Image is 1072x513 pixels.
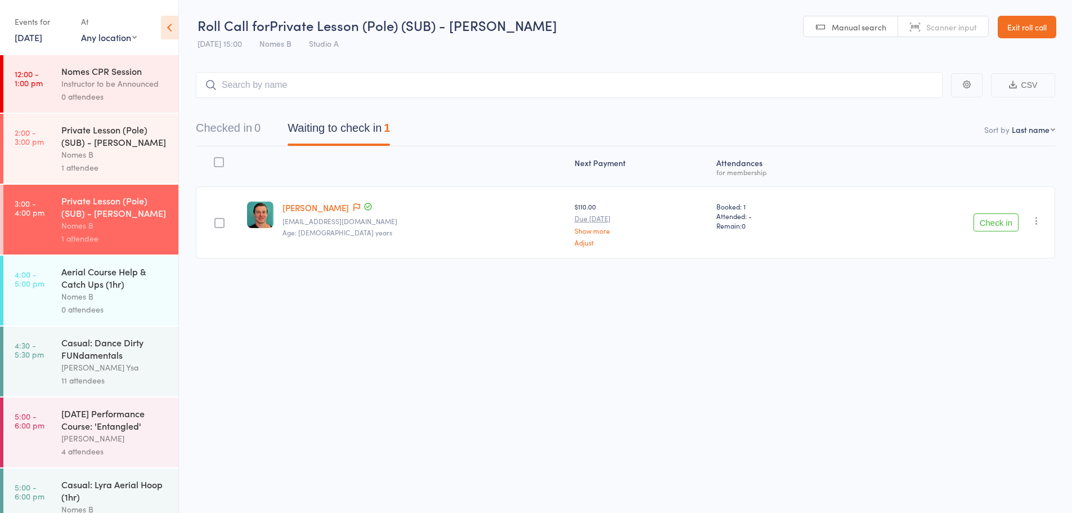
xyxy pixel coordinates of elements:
div: [DATE] Performance Course: 'Entangled' [61,407,169,432]
a: Show more [575,227,708,234]
div: Casual: Lyra Aerial Hoop (1hr) [61,478,169,503]
time: 5:00 - 6:00 pm [15,412,44,430]
div: Nomes CPR Session [61,65,169,77]
time: 3:00 - 4:00 pm [15,199,44,217]
button: Waiting to check in1 [288,116,390,146]
div: Nomes B [61,290,169,303]
div: Casual: Dance Dirty FUNdamentals [61,336,169,361]
div: 11 attendees [61,374,169,387]
a: [DATE] [15,31,42,43]
span: Booked: 1 [716,202,847,211]
div: 1 attendee [61,232,169,245]
time: 2:00 - 3:00 pm [15,128,44,146]
div: At [81,12,137,31]
button: Checked in0 [196,116,261,146]
button: CSV [991,73,1055,97]
span: Attended: - [716,211,847,221]
a: 3:00 -4:00 pmPrivate Lesson (Pole) (SUB) - [PERSON_NAME]Nomes B1 attendee [3,185,178,255]
div: 0 [254,122,261,134]
div: Next Payment [570,151,712,181]
time: 4:30 - 5:30 pm [15,341,44,359]
div: Private Lesson (Pole) (SUB) - [PERSON_NAME] [61,194,169,219]
time: 5:00 - 6:00 pm [15,483,44,501]
div: Private Lesson (Pole) (SUB) - [PERSON_NAME] [61,123,169,148]
label: Sort by [984,124,1010,135]
div: Events for [15,12,70,31]
div: Aerial Course Help & Catch Ups (1hr) [61,265,169,290]
div: Last name [1012,124,1049,135]
a: 4:00 -5:00 pmAerial Course Help & Catch Ups (1hr)Nomes B0 attendees [3,256,178,325]
a: Adjust [575,239,708,246]
a: [PERSON_NAME] [282,202,349,213]
div: Any location [81,31,137,43]
span: Manual search [832,21,886,33]
span: Roll Call for [198,16,270,34]
div: Atten­dances [712,151,851,181]
a: 2:00 -3:00 pmPrivate Lesson (Pole) (SUB) - [PERSON_NAME]Nomes B1 attendee [3,114,178,184]
div: 4 attendees [61,445,169,458]
time: 12:00 - 1:00 pm [15,69,43,87]
a: 4:30 -5:30 pmCasual: Dance Dirty FUNdamentals[PERSON_NAME] Ysa11 attendees [3,327,178,396]
span: Age: [DEMOGRAPHIC_DATA] years [282,227,392,237]
small: dylanblond93@hotmail.com [282,217,566,225]
time: 4:00 - 5:00 pm [15,270,44,288]
span: [DATE] 15:00 [198,38,242,49]
span: Scanner input [926,21,977,33]
a: Exit roll call [998,16,1056,38]
div: for membership [716,168,847,176]
span: Nomes B [259,38,291,49]
div: [PERSON_NAME] [61,432,169,445]
div: [PERSON_NAME] Ysa [61,361,169,374]
span: Remain: [716,221,847,230]
a: 12:00 -1:00 pmNomes CPR SessionInstructor to be Announced0 attendees [3,55,178,113]
button: Check in [974,213,1019,231]
span: Private Lesson (Pole) (SUB) - [PERSON_NAME] [270,16,557,34]
div: Nomes B [61,219,169,232]
div: Instructor to be Announced [61,77,169,90]
div: 0 attendees [61,90,169,103]
input: Search by name [196,72,943,98]
div: 0 attendees [61,303,169,316]
div: 1 attendee [61,161,169,174]
div: Nomes B [61,148,169,161]
span: 0 [742,221,746,230]
small: Due [DATE] [575,215,708,222]
img: image1739071288.png [247,202,273,228]
a: 5:00 -6:00 pm[DATE] Performance Course: 'Entangled'[PERSON_NAME]4 attendees [3,398,178,467]
div: $110.00 [575,202,708,246]
span: Studio A [309,38,339,49]
div: 1 [384,122,390,134]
